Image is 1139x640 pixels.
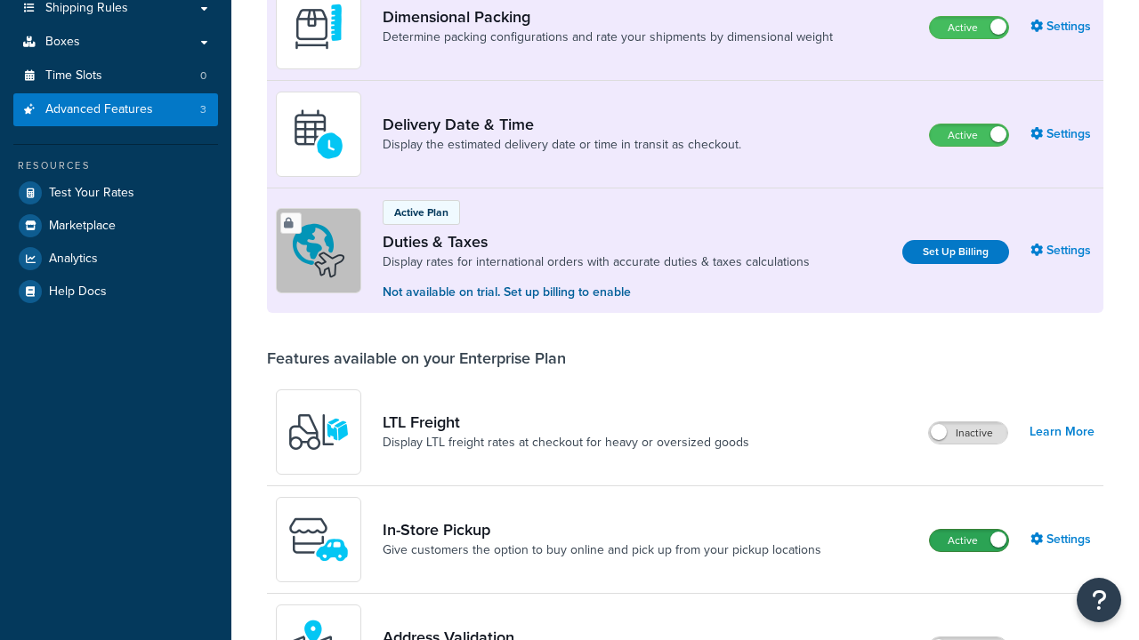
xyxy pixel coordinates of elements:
a: Advanced Features3 [13,93,218,126]
img: gfkeb5ejjkALwAAAABJRU5ErkJggg== [287,103,350,165]
a: Dimensional Packing [383,7,833,27]
span: 3 [200,102,206,117]
a: Learn More [1030,420,1095,444]
a: Determine packing configurations and rate your shipments by dimensional weight [383,28,833,46]
img: y79ZsPf0fXUFUhFXDzUgf+ktZg5F2+ohG75+v3d2s1D9TjoU8PiyCIluIjV41seZevKCRuEjTPPOKHJsQcmKCXGdfprl3L4q7... [287,401,350,463]
label: Active [930,124,1008,146]
a: Settings [1030,238,1095,263]
li: Advanced Features [13,93,218,126]
a: Give customers the option to buy online and pick up from your pickup locations [383,541,821,559]
a: Help Docs [13,276,218,308]
a: Time Slots0 [13,60,218,92]
label: Active [930,17,1008,38]
span: Marketplace [49,219,116,234]
label: Inactive [929,422,1007,444]
a: Settings [1030,527,1095,552]
div: Features available on your Enterprise Plan [267,348,566,368]
span: Time Slots [45,68,102,84]
a: Test Your Rates [13,177,218,209]
button: Open Resource Center [1077,578,1121,622]
a: Boxes [13,26,218,59]
li: Time Slots [13,60,218,92]
a: Delivery Date & Time [383,115,741,134]
label: Active [930,530,1008,551]
a: Marketplace [13,210,218,242]
a: Set Up Billing [902,240,1009,264]
span: Help Docs [49,284,107,300]
span: Shipping Rules [45,1,128,16]
div: Resources [13,158,218,173]
a: Settings [1030,122,1095,147]
a: Display rates for international orders with accurate duties & taxes calculations [383,253,810,271]
a: In-Store Pickup [383,520,821,540]
a: Display LTL freight rates at checkout for heavy or oversized goods [383,434,749,452]
span: Advanced Features [45,102,153,117]
span: 0 [200,68,206,84]
a: Duties & Taxes [383,232,810,252]
a: LTL Freight [383,412,749,432]
a: Display the estimated delivery date or time in transit as checkout. [383,136,741,154]
span: Test Your Rates [49,186,134,201]
span: Boxes [45,35,80,50]
span: Analytics [49,252,98,267]
a: Settings [1030,14,1095,39]
a: Analytics [13,243,218,275]
p: Not available on trial. Set up billing to enable [383,283,810,302]
p: Active Plan [394,204,448,220]
img: wfgcfpwTIucLEAAAAASUVORK5CYII= [287,508,350,571]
